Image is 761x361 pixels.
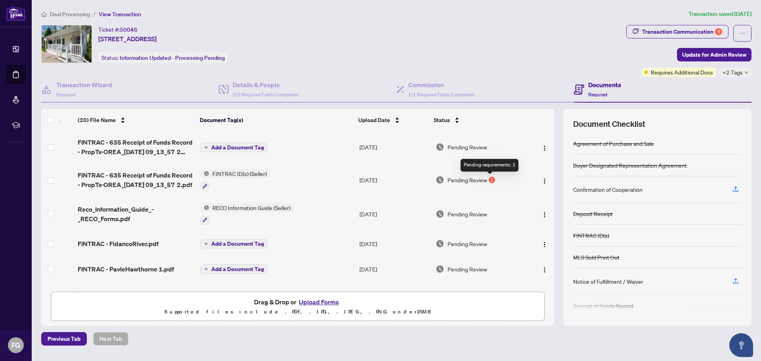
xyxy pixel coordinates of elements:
th: Status [430,109,525,131]
span: Deal Processing [50,11,90,18]
span: FINTRAC ID(s) (Seller) [209,169,270,178]
span: down [744,71,748,74]
div: FINTRAC ID(s) [573,231,609,240]
div: Agreement of Purchase and Sale [573,139,654,148]
span: +2 Tags [723,68,743,77]
span: 3/3 Required Fields Completed [233,92,298,97]
span: FINTRAC - 635 Receipt of Funds Record - PropTx-OREA_[DATE] 09_13_57 2 1.pdf [78,138,194,157]
span: Previous Tab [48,332,80,345]
div: Receipt of Funds Record [573,301,633,310]
span: 1/1 Required Fields Completed [408,92,474,97]
span: Pending Review [447,239,487,248]
img: Document Status [436,239,444,248]
button: Logo [538,237,551,250]
div: Confirmation of Cooperation [573,185,642,194]
button: Logo [538,263,551,275]
span: Add a Document Tag [211,266,264,272]
span: Pending Review [447,210,487,218]
td: [DATE] [356,163,432,197]
span: Drag & Drop orUpload FormsSupported files include .PDF, .JPG, .JPEG, .PNG under25MB [51,292,544,321]
div: Ticket #: [98,25,138,34]
span: plus [204,267,208,271]
td: [DATE] [356,282,432,313]
button: Open asap [729,333,753,357]
span: Status [434,116,450,124]
span: Pending Review [447,176,487,184]
button: Status IconRECO Information Guide (Seller) [201,203,294,225]
p: Supported files include .PDF, .JPG, .JPEG, .PNG under 25 MB [56,307,539,317]
span: Requires Additional Docs [651,68,713,76]
span: plus [204,145,208,149]
td: [DATE] [356,231,432,256]
span: FINTRAC - 635 Receipt of Funds Record - PropTx-OREA_[DATE] 09_13_57 2.pdf [78,170,194,189]
td: [DATE] [356,131,432,163]
h4: Transaction Wizard [56,80,112,90]
button: Next Tab [93,332,128,346]
div: Transaction Communication [642,25,722,38]
span: 50046 [120,26,138,33]
span: Upload Date [358,116,390,124]
img: Logo [541,241,548,248]
button: Add a Document Tag [201,239,268,248]
span: Information Updated - Processing Pending [120,54,225,61]
span: Pending Review [447,143,487,151]
button: Previous Tab [41,332,87,346]
div: Pending requirements: 1 [461,159,518,172]
div: Status: [98,52,228,63]
span: Drag & Drop or [254,297,341,307]
li: / [93,10,96,19]
img: Logo [541,267,548,273]
th: Upload Date [355,109,431,131]
div: Buyer Designated Representation Agreement [573,161,687,170]
span: Required [588,92,607,97]
span: Pending Review [447,265,487,273]
button: Update for Admin Review [677,48,751,61]
td: [DATE] [356,256,432,282]
button: Add a Document Tag [201,264,268,274]
button: Logo [538,141,551,153]
span: ellipsis [740,31,745,36]
img: Status Icon [201,169,209,178]
h4: Commission [408,80,474,90]
img: Document Status [436,143,444,151]
span: home [41,11,47,17]
img: Logo [541,178,548,184]
img: Logo [541,145,548,151]
button: Status IconFINTRAC ID(s) (Seller) [201,169,270,191]
img: logo [6,6,25,21]
div: MLS Sold Print Out [573,253,620,262]
img: Logo [541,212,548,218]
h4: Documents [588,80,621,90]
th: Document Tag(s) [197,109,355,131]
span: Add a Document Tag [211,145,264,150]
span: Update for Admin Review [682,48,746,61]
span: Required [56,92,75,97]
span: Reco_Information_Guide_-_RECO_Forms.pdf [78,204,194,223]
span: (20) File Name [78,116,116,124]
img: Document Status [436,176,444,184]
th: (20) File Name [75,109,197,131]
span: View Transaction [99,11,141,18]
span: Add a Document Tag [211,241,264,246]
button: Transaction Communication9 [626,25,728,38]
span: Document Checklist [573,118,645,130]
span: FINTRAC - FidancoRiver.pdf [78,239,159,248]
button: Upload Forms [296,297,341,307]
span: plus [204,242,208,246]
span: FG [11,340,20,351]
div: 9 [715,28,722,35]
span: RECO Information Guide (Seller) [209,203,294,212]
button: Logo [538,208,551,220]
img: Document Status [436,210,444,218]
h4: Details & People [233,80,298,90]
div: 1 [489,177,495,183]
button: Add a Document Tag [201,143,268,152]
span: [STREET_ADDRESS] [98,34,157,44]
div: Notice of Fulfillment / Waiver [573,277,643,286]
span: FINTRAC - PavleHawthorne 1.pdf [78,264,174,274]
button: Add a Document Tag [201,142,268,153]
img: IMG-N12167957_1.jpg [42,25,92,63]
div: Deposit Receipt [573,209,613,218]
button: Logo [538,174,551,186]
